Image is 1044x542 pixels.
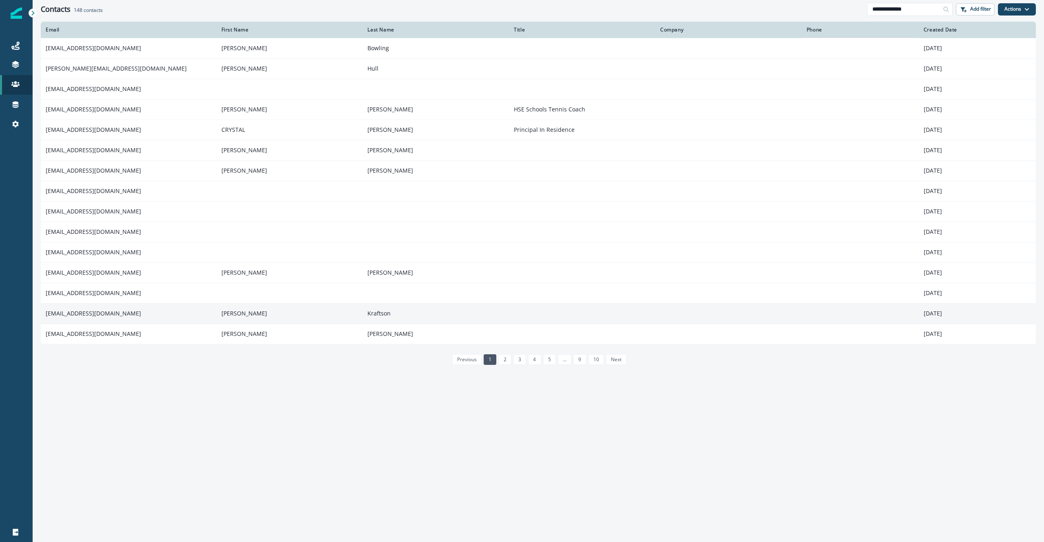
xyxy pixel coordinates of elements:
[41,58,1036,79] a: [PERSON_NAME][EMAIL_ADDRESS][DOMAIN_NAME][PERSON_NAME]Hull[DATE]
[41,79,1036,99] a: [EMAIL_ADDRESS][DOMAIN_NAME][DATE]
[41,242,217,262] td: [EMAIL_ADDRESS][DOMAIN_NAME]
[217,324,363,344] td: [PERSON_NAME]
[660,27,797,33] div: Company
[924,44,1031,52] p: [DATE]
[41,324,217,344] td: [EMAIL_ADDRESS][DOMAIN_NAME]
[41,5,71,14] h1: Contacts
[41,222,217,242] td: [EMAIL_ADDRESS][DOMAIN_NAME]
[363,303,509,324] td: Kraftson
[41,201,217,222] td: [EMAIL_ADDRESS][DOMAIN_NAME]
[41,201,1036,222] a: [EMAIL_ADDRESS][DOMAIN_NAME][DATE]
[573,354,586,365] a: Page 9
[217,38,363,58] td: [PERSON_NAME]
[74,7,103,13] h2: contacts
[41,303,1036,324] a: [EMAIL_ADDRESS][DOMAIN_NAME][PERSON_NAME]Kraftson[DATE]
[924,248,1031,256] p: [DATE]
[41,262,1036,283] a: [EMAIL_ADDRESS][DOMAIN_NAME][PERSON_NAME][PERSON_NAME][DATE]
[41,222,1036,242] a: [EMAIL_ADDRESS][DOMAIN_NAME][DATE]
[924,27,1031,33] div: Created Date
[807,27,914,33] div: Phone
[74,7,82,13] span: 148
[217,262,363,283] td: [PERSON_NAME]
[924,126,1031,134] p: [DATE]
[363,160,509,181] td: [PERSON_NAME]
[924,167,1031,175] p: [DATE]
[41,181,1036,201] a: [EMAIL_ADDRESS][DOMAIN_NAME][DATE]
[41,120,217,140] td: [EMAIL_ADDRESS][DOMAIN_NAME]
[217,160,363,181] td: [PERSON_NAME]
[363,38,509,58] td: Bowling
[498,354,511,365] a: Page 2
[514,27,650,33] div: Title
[924,289,1031,297] p: [DATE]
[924,105,1031,113] p: [DATE]
[450,354,627,365] ul: Pagination
[217,99,363,120] td: [PERSON_NAME]
[41,38,1036,58] a: [EMAIL_ADDRESS][DOMAIN_NAME][PERSON_NAME]Bowling[DATE]
[514,105,650,113] p: HSE Schools Tennis Coach
[41,120,1036,140] a: [EMAIL_ADDRESS][DOMAIN_NAME]CRYSTAL[PERSON_NAME]Principal In Residence[DATE]
[528,354,541,365] a: Page 4
[924,269,1031,277] p: [DATE]
[924,85,1031,93] p: [DATE]
[41,38,217,58] td: [EMAIL_ADDRESS][DOMAIN_NAME]
[363,58,509,79] td: Hull
[924,207,1031,215] p: [DATE]
[41,283,1036,303] a: [EMAIL_ADDRESS][DOMAIN_NAME][DATE]
[513,354,526,365] a: Page 3
[558,354,571,365] a: Jump forward
[970,6,991,12] p: Add filter
[924,228,1031,236] p: [DATE]
[998,3,1036,16] button: Actions
[217,303,363,324] td: [PERSON_NAME]
[543,354,556,365] a: Page 5
[41,242,1036,262] a: [EMAIL_ADDRESS][DOMAIN_NAME][DATE]
[514,126,650,134] p: Principal In Residence
[367,27,504,33] div: Last Name
[41,283,217,303] td: [EMAIL_ADDRESS][DOMAIN_NAME]
[924,187,1031,195] p: [DATE]
[217,120,363,140] td: CRYSTAL
[484,354,496,365] a: Page 1 is your current page
[363,324,509,344] td: [PERSON_NAME]
[924,330,1031,338] p: [DATE]
[221,27,358,33] div: First Name
[924,64,1031,73] p: [DATE]
[606,354,626,365] a: Next page
[217,140,363,160] td: [PERSON_NAME]
[41,99,1036,120] a: [EMAIL_ADDRESS][DOMAIN_NAME][PERSON_NAME][PERSON_NAME]HSE Schools Tennis Coach[DATE]
[924,146,1031,154] p: [DATE]
[41,262,217,283] td: [EMAIL_ADDRESS][DOMAIN_NAME]
[588,354,604,365] a: Page 10
[41,303,217,324] td: [EMAIL_ADDRESS][DOMAIN_NAME]
[956,3,995,16] button: Add filter
[41,99,217,120] td: [EMAIL_ADDRESS][DOMAIN_NAME]
[41,160,217,181] td: [EMAIL_ADDRESS][DOMAIN_NAME]
[46,27,212,33] div: Email
[217,58,363,79] td: [PERSON_NAME]
[41,58,217,79] td: [PERSON_NAME][EMAIL_ADDRESS][DOMAIN_NAME]
[924,309,1031,318] p: [DATE]
[41,324,1036,344] a: [EMAIL_ADDRESS][DOMAIN_NAME][PERSON_NAME][PERSON_NAME][DATE]
[41,160,1036,181] a: [EMAIL_ADDRESS][DOMAIN_NAME][PERSON_NAME][PERSON_NAME][DATE]
[363,262,509,283] td: [PERSON_NAME]
[41,79,217,99] td: [EMAIL_ADDRESS][DOMAIN_NAME]
[41,140,217,160] td: [EMAIL_ADDRESS][DOMAIN_NAME]
[41,140,1036,160] a: [EMAIL_ADDRESS][DOMAIN_NAME][PERSON_NAME][PERSON_NAME][DATE]
[363,120,509,140] td: [PERSON_NAME]
[11,7,22,19] img: Inflection
[363,99,509,120] td: [PERSON_NAME]
[363,140,509,160] td: [PERSON_NAME]
[41,181,217,201] td: [EMAIL_ADDRESS][DOMAIN_NAME]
